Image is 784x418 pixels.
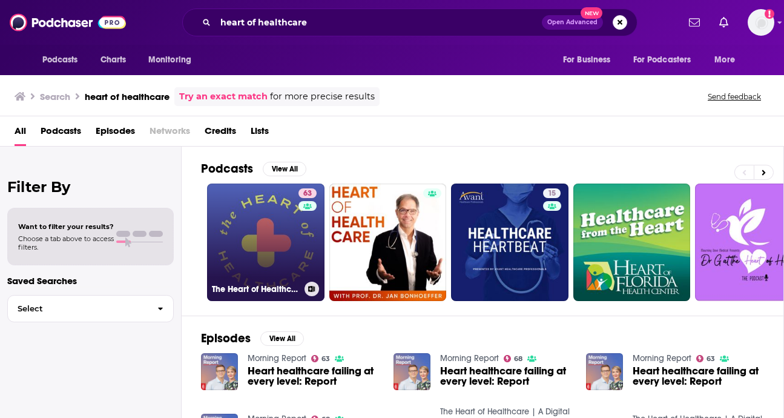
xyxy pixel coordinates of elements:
a: Charts [93,48,134,71]
svg: Add a profile image [765,9,774,19]
span: 68 [514,356,522,362]
button: View All [263,162,306,176]
span: New [581,7,602,19]
a: Morning Report [440,353,499,363]
a: All [15,121,26,146]
a: 63The Heart of Healthcare | A Digital Health Podcast [207,184,324,301]
h2: Episodes [201,331,251,346]
a: Heart healthcare failing at every level: Report [440,366,572,386]
a: Lists [251,121,269,146]
a: PodcastsView All [201,161,306,176]
button: Select [7,295,174,322]
a: Morning Report [633,353,691,363]
p: Saved Searches [7,275,174,287]
a: Credits [205,121,236,146]
a: 63 [298,188,317,198]
span: 15 [548,188,556,200]
a: 68 [504,355,523,362]
span: Charts [100,51,127,68]
button: View All [260,331,304,346]
span: Monitoring [148,51,191,68]
span: Open Advanced [547,19,598,25]
h3: The Heart of Healthcare | A Digital Health Podcast [212,284,300,294]
img: Heart healthcare failing at every level: Report [201,353,238,390]
a: Heart healthcare failing at every level: Report [633,366,764,386]
a: EpisodesView All [201,331,304,346]
h3: heart of healthcare [85,91,170,102]
button: open menu [34,48,94,71]
a: 15 [451,184,568,301]
a: Episodes [96,121,135,146]
span: 63 [707,356,715,362]
a: 63 [696,355,716,362]
span: For Business [563,51,611,68]
img: Podchaser - Follow, Share and Rate Podcasts [10,11,126,34]
a: 15 [543,188,561,198]
h3: Search [40,91,70,102]
a: Morning Report [248,353,306,363]
h2: Filter By [7,178,174,196]
a: Show notifications dropdown [684,12,705,33]
span: 63 [303,188,312,200]
a: 63 [311,355,331,362]
h2: Podcasts [201,161,253,176]
a: Podcasts [41,121,81,146]
a: Show notifications dropdown [714,12,733,33]
a: Try an exact match [179,90,268,104]
span: Logged in as caseya [748,9,774,36]
span: 63 [321,356,330,362]
a: Heart healthcare failing at every level: Report [248,366,379,386]
span: For Podcasters [633,51,691,68]
button: open menu [706,48,750,71]
span: More [714,51,735,68]
span: Networks [150,121,190,146]
span: for more precise results [270,90,375,104]
span: Want to filter your results? [18,222,114,231]
img: User Profile [748,9,774,36]
span: Select [8,305,148,313]
img: Heart healthcare failing at every level: Report [586,353,623,390]
span: Choose a tab above to access filters. [18,234,114,251]
span: Podcasts [42,51,78,68]
button: Show profile menu [748,9,774,36]
button: open menu [625,48,709,71]
button: Open AdvancedNew [542,15,603,30]
img: Heart healthcare failing at every level: Report [394,353,430,390]
button: Send feedback [704,91,765,102]
input: Search podcasts, credits, & more... [216,13,542,32]
div: Search podcasts, credits, & more... [182,8,637,36]
button: open menu [555,48,626,71]
button: open menu [140,48,207,71]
